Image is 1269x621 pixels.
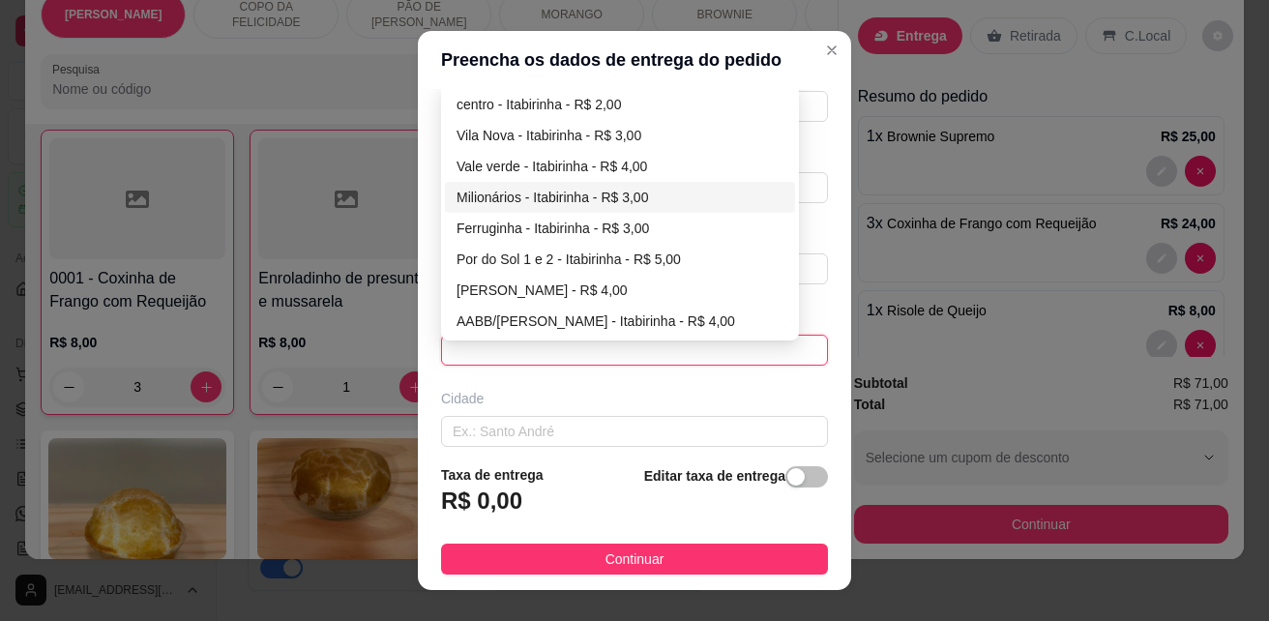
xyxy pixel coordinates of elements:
div: [PERSON_NAME] - R$ 4,00 [457,280,783,301]
button: Continuar [441,544,828,575]
div: Vale verde - Itabirinha - R$ 4,00 [445,151,795,182]
input: Ex.: Santo André [441,416,828,447]
div: Por do Sol 1 e 2 - Itabirinha - R$ 5,00 [457,249,783,270]
span: Continuar [605,548,664,570]
h3: R$ 0,00 [441,486,522,517]
header: Preencha os dados de entrega do pedido [418,31,851,89]
div: Vila Nova - Itabirinha - R$ 3,00 [457,125,783,146]
strong: Taxa de entrega [441,467,544,483]
div: AABB/Moreira Sales - Itabirinha - R$ 4,00 [445,306,795,337]
div: AABB/[PERSON_NAME] - Itabirinha - R$ 4,00 [457,310,783,332]
div: Cidade [441,389,828,408]
div: Por do Sol 1 e 2 - Itabirinha - R$ 5,00 [445,244,795,275]
div: Vila Nova - Itabirinha - R$ 3,00 [445,120,795,151]
div: Milionários - Itabirinha - R$ 3,00 [445,182,795,213]
div: José Jacinto - Itabirinha - R$ 4,00 [445,275,795,306]
div: Vale verde - Itabirinha - R$ 4,00 [457,156,783,177]
div: Milionários - Itabirinha - R$ 3,00 [457,187,783,208]
div: centro - Itabirinha - R$ 2,00 [457,94,783,115]
div: Ferruginha - Itabirinha - R$ 3,00 [457,218,783,239]
button: Close [816,35,847,66]
div: Ferruginha - Itabirinha - R$ 3,00 [445,213,795,244]
div: centro - Itabirinha - R$ 2,00 [445,89,795,120]
strong: Editar taxa de entrega [644,468,785,484]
